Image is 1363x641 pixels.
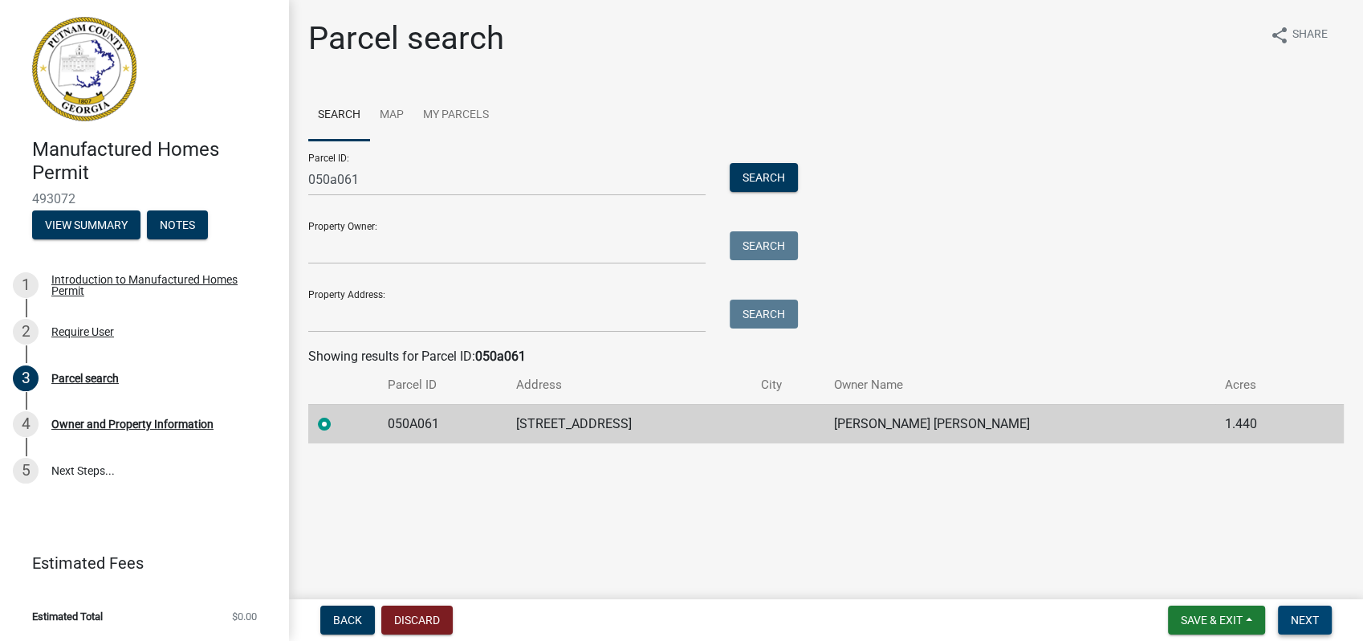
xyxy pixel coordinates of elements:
th: City [751,366,824,404]
strong: 050a061 [475,349,526,364]
th: Owner Name [824,366,1215,404]
a: Search [308,90,370,141]
img: Putnam County, Georgia [32,17,136,121]
td: [STREET_ADDRESS] [507,404,751,443]
h4: Manufactured Homes Permit [32,138,276,185]
span: 493072 [32,191,257,206]
button: Notes [147,210,208,239]
span: Share [1292,26,1328,45]
span: Next [1291,614,1319,627]
button: shareShare [1257,19,1341,51]
h1: Parcel search [308,19,504,58]
wm-modal-confirm: Summary [32,219,140,232]
div: Showing results for Parcel ID: [308,347,1344,366]
div: 3 [13,365,39,391]
button: Save & Exit [1168,606,1265,635]
a: Map [370,90,413,141]
td: 050A061 [378,404,507,443]
div: Introduction to Manufactured Homes Permit [51,274,263,296]
span: Back [333,614,362,627]
a: Estimated Fees [13,547,263,579]
div: Parcel search [51,373,119,384]
a: My Parcels [413,90,498,141]
div: 5 [13,458,39,484]
div: 2 [13,319,39,345]
button: Back [320,606,375,635]
th: Acres [1215,366,1308,404]
button: Discard [381,606,453,635]
button: Next [1278,606,1332,635]
th: Parcel ID [378,366,507,404]
i: share [1270,26,1289,45]
button: View Summary [32,210,140,239]
button: Search [730,300,798,329]
div: 1 [13,272,39,298]
div: Require User [51,326,114,337]
td: 1.440 [1215,404,1308,443]
button: Search [730,231,798,260]
button: Search [730,163,798,192]
span: Estimated Total [32,611,103,622]
wm-modal-confirm: Notes [147,219,208,232]
td: [PERSON_NAME] [PERSON_NAME] [824,404,1215,443]
span: $0.00 [232,611,257,622]
div: Owner and Property Information [51,418,214,430]
th: Address [507,366,751,404]
div: 4 [13,411,39,437]
span: Save & Exit [1181,614,1243,627]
